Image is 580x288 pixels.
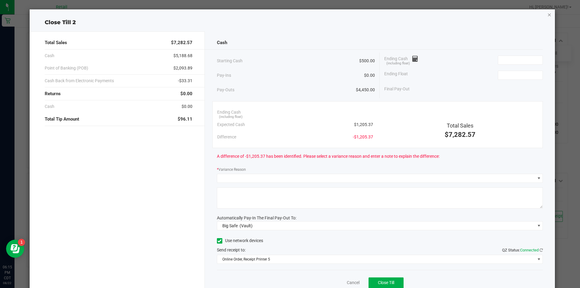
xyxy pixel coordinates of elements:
span: $0.00 [180,90,192,97]
label: Variance Reason [217,167,246,172]
span: -$1,205.37 [353,134,373,140]
span: Connected [520,248,539,252]
span: $96.11 [178,116,192,123]
div: Returns [45,87,192,100]
span: $5,188.68 [173,53,192,59]
iframe: Resource center [6,240,24,258]
span: QZ Status: [502,248,543,252]
span: Point of Banking (POB) [45,65,88,71]
span: (Vault) [240,223,253,228]
span: Big Safe [222,223,238,228]
span: Cash [217,39,227,46]
span: (including float) [386,61,410,66]
span: Total Sales [447,122,473,129]
span: Ending Cash [384,56,418,65]
span: $4,450.00 [356,87,375,93]
span: $0.00 [182,103,192,110]
span: Final Pay-Out [384,86,410,92]
span: Pay-Outs [217,87,234,93]
span: Ending Float [384,71,408,80]
span: Cash Back from Electronic Payments [45,78,114,84]
a: Cancel [347,280,359,286]
div: Close Till 2 [30,18,555,27]
span: Difference [217,134,236,140]
span: Close Till [378,280,394,285]
span: $1,205.37 [354,121,373,128]
span: -$33.31 [178,78,192,84]
span: Total Sales [45,39,67,46]
span: $0.00 [364,72,375,79]
span: Expected Cash [217,121,245,128]
span: Online Order, Receipt Printer 5 [217,255,535,264]
span: A difference of -$1,205.37 has been identified. Please select a variance reason and enter a note ... [217,153,440,160]
span: Cash [45,53,54,59]
span: Total Tip Amount [45,116,79,123]
span: $7,282.57 [171,39,192,46]
span: Send receipt to: [217,248,246,252]
span: $2,093.89 [173,65,192,71]
span: Starting Cash [217,58,243,64]
span: (including float) [219,115,243,120]
label: Use network devices [217,238,263,244]
span: Cash [45,103,54,110]
span: $7,282.57 [445,131,475,138]
span: Ending Cash [217,109,241,115]
span: Pay-Ins [217,72,231,79]
iframe: Resource center unread badge [18,239,25,246]
span: Automatically Pay-In The Final Pay-Out To: [217,215,296,220]
span: $500.00 [359,58,375,64]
